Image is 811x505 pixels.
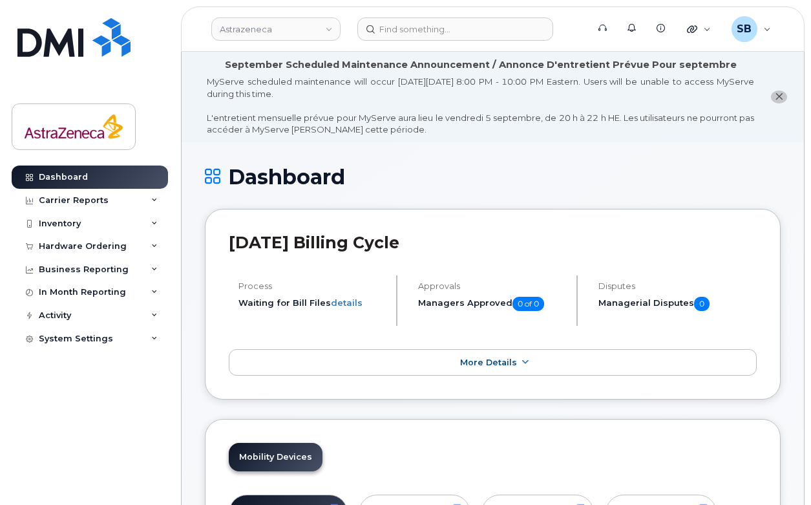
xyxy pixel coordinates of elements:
a: details [331,297,363,308]
span: More Details [460,358,517,367]
h4: Approvals [418,281,565,291]
span: 0 [694,297,710,311]
button: close notification [771,91,787,104]
h1: Dashboard [205,166,781,188]
div: September Scheduled Maintenance Announcement / Annonce D'entretient Prévue Pour septembre [225,58,737,72]
div: MyServe scheduled maintenance will occur [DATE][DATE] 8:00 PM - 10:00 PM Eastern. Users will be u... [207,76,754,136]
h4: Process [238,281,385,291]
h5: Managerial Disputes [598,297,757,311]
h4: Disputes [598,281,757,291]
span: 0 of 0 [512,297,544,311]
h2: [DATE] Billing Cycle [229,233,757,252]
h5: Managers Approved [418,297,565,311]
li: Waiting for Bill Files [238,297,385,309]
a: Mobility Devices [229,443,322,471]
